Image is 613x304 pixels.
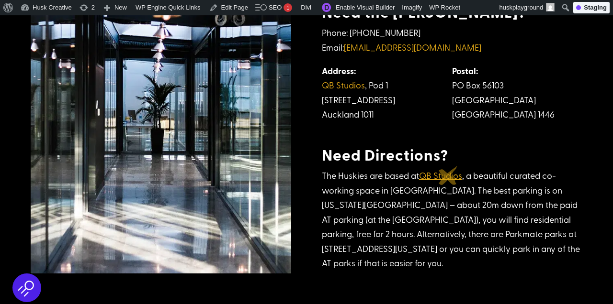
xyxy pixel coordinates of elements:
div: 1 [284,3,292,12]
span: huskplayground [499,4,544,11]
a: QB Studios [322,79,365,91]
td: PO Box 56103 [GEOGRAPHIC_DATA] [GEOGRAPHIC_DATA] 1446 [452,64,582,122]
strong: Address: [322,65,356,77]
p: Phone: [PHONE_NUMBER] Email: [322,25,582,63]
strong: Postal: [452,65,478,77]
p: The Huskies are based at , a beautiful curated co-working space in [GEOGRAPHIC_DATA]. The best pa... [322,168,582,271]
td: , Pod 1 [STREET_ADDRESS] Auckland 1011 [322,64,452,122]
div: Staging [573,2,610,13]
a: [EMAIL_ADDRESS][DOMAIN_NAME] [344,41,481,53]
h4: Need Directions? [322,145,582,168]
a: QB Studios [419,169,462,181]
